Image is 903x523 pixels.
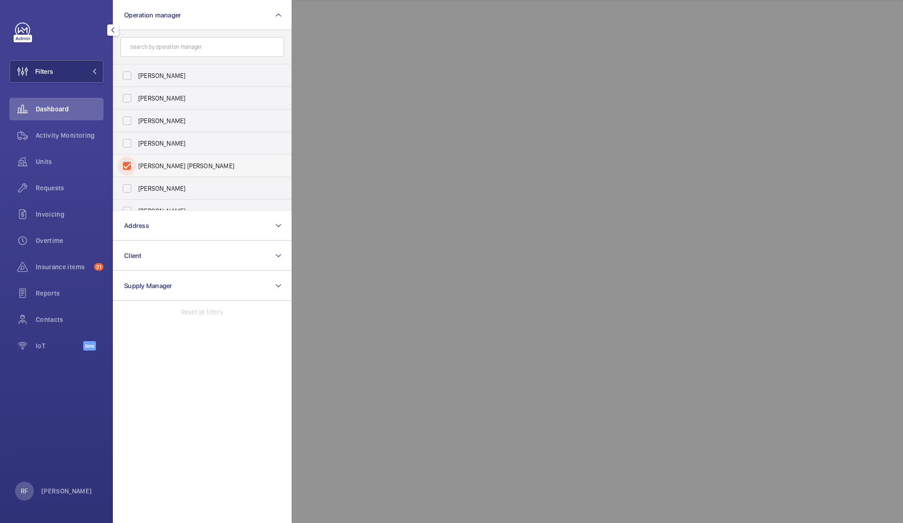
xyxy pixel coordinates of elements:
[36,183,103,193] span: Requests
[36,289,103,298] span: Reports
[41,486,92,496] p: [PERSON_NAME]
[36,315,103,324] span: Contacts
[94,263,103,271] span: 21
[36,341,83,351] span: IoT
[35,67,53,76] span: Filters
[36,104,103,114] span: Dashboard
[36,262,90,272] span: Insurance items
[36,210,103,219] span: Invoicing
[9,60,103,83] button: Filters
[36,131,103,140] span: Activity Monitoring
[36,236,103,245] span: Overtime
[83,341,96,351] span: Beta
[21,486,28,496] p: RF
[36,157,103,166] span: Units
